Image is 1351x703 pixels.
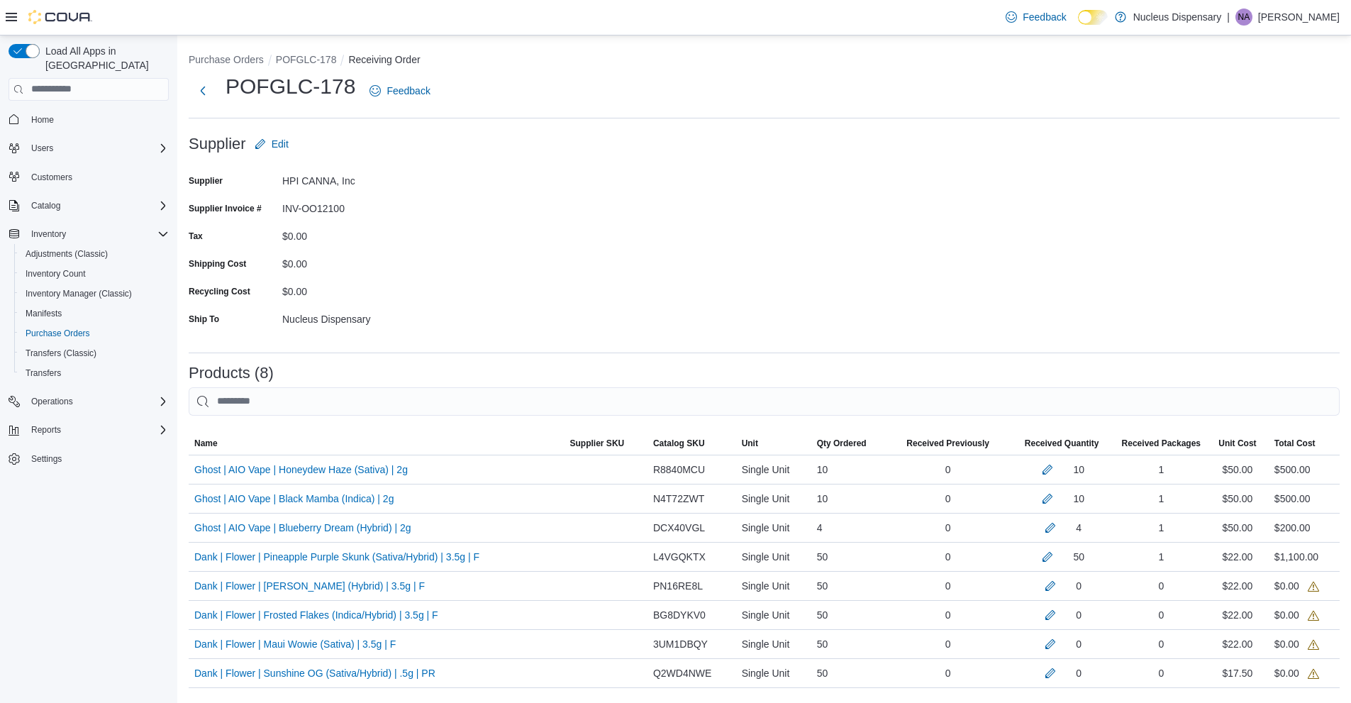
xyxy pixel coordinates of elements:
[653,461,705,478] span: R8840MCU
[811,543,889,571] div: 50
[189,314,219,325] label: Ship To
[14,284,174,304] button: Inventory Manager (Classic)
[249,130,294,158] button: Edit
[1258,9,1340,26] p: [PERSON_NAME]
[282,308,472,325] div: Nucleus Dispensary
[26,328,90,339] span: Purchase Orders
[1116,572,1206,600] div: 0
[1076,636,1082,653] div: 0
[1274,490,1311,507] div: $500.00
[647,432,736,455] button: Catalog SKU
[653,665,711,682] span: Q2WD4NWE
[26,450,169,467] span: Settings
[736,630,811,658] div: Single Unit
[282,280,472,297] div: $0.00
[1274,519,1311,536] div: $200.00
[20,285,169,302] span: Inventory Manager (Classic)
[1206,455,1269,484] div: $50.00
[811,659,889,687] div: 50
[1274,607,1319,624] div: $0.00
[3,448,174,469] button: Settings
[194,607,438,624] a: Dank | Flower | Frosted Flakes (Indica/Hybrid) | 3.5g | F
[1023,10,1066,24] span: Feedback
[1076,665,1082,682] div: 0
[26,348,96,359] span: Transfers (Classic)
[889,572,1008,600] div: 0
[20,345,102,362] a: Transfers (Classic)
[736,514,811,542] div: Single Unit
[26,197,169,214] span: Catalog
[348,54,420,65] button: Receiving Order
[1274,438,1316,449] span: Total Cost
[1116,543,1206,571] div: 1
[1238,9,1250,26] span: NA
[736,659,811,687] div: Single Unit
[3,224,174,244] button: Inventory
[742,438,758,449] span: Unit
[1076,519,1082,536] div: 4
[736,455,811,484] div: Single Unit
[194,519,411,536] a: Ghost | AIO Vape | Blueberry Dream (Hybrid) | 2g
[736,572,811,600] div: Single Unit
[387,84,430,98] span: Feedback
[282,253,472,270] div: $0.00
[40,44,169,72] span: Load All Apps in [GEOGRAPHIC_DATA]
[811,601,889,629] div: 50
[364,77,435,105] a: Feedback
[26,248,108,260] span: Adjustments (Classic)
[20,365,67,382] a: Transfers
[189,54,264,65] button: Purchase Orders
[20,325,96,342] a: Purchase Orders
[1274,548,1318,565] div: $1,100.00
[3,392,174,411] button: Operations
[14,244,174,264] button: Adjustments (Classic)
[3,138,174,158] button: Users
[226,72,355,101] h1: POFGLC-178
[1073,490,1084,507] div: 10
[811,572,889,600] div: 50
[653,636,708,653] span: 3UM1DBQY
[817,438,867,449] span: Qty Ordered
[26,450,67,467] a: Settings
[14,363,174,383] button: Transfers
[189,231,203,242] label: Tax
[1116,630,1206,658] div: 0
[3,420,174,440] button: Reports
[1078,10,1108,25] input: Dark Mode
[1025,438,1099,449] span: Received Quantity
[14,343,174,363] button: Transfers (Classic)
[282,225,472,242] div: $0.00
[811,514,889,542] div: 4
[26,288,132,299] span: Inventory Manager (Classic)
[1274,636,1319,653] div: $0.00
[20,245,169,262] span: Adjustments (Classic)
[1116,455,1206,484] div: 1
[1076,607,1082,624] div: 0
[26,226,169,243] span: Inventory
[26,226,72,243] button: Inventory
[653,548,706,565] span: L4VGQKTX
[20,265,169,282] span: Inventory Count
[1227,9,1230,26] p: |
[26,111,60,128] a: Home
[1122,438,1201,449] span: Received Packages
[1078,25,1079,26] span: Dark Mode
[1073,548,1084,565] div: 50
[736,543,811,571] div: Single Unit
[26,168,169,186] span: Customers
[194,438,218,449] span: Name
[3,167,174,187] button: Customers
[1133,9,1222,26] p: Nucleus Dispensary
[1206,659,1269,687] div: $17.50
[811,630,889,658] div: 50
[282,170,472,187] div: HPI CANNA, Inc
[26,169,78,186] a: Customers
[189,365,274,382] h3: Products (8)
[1073,461,1084,478] div: 10
[889,659,1008,687] div: 0
[9,104,169,507] nav: Complex example
[282,197,472,214] div: INV-OO12100
[1274,665,1319,682] div: $0.00
[20,305,169,322] span: Manifests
